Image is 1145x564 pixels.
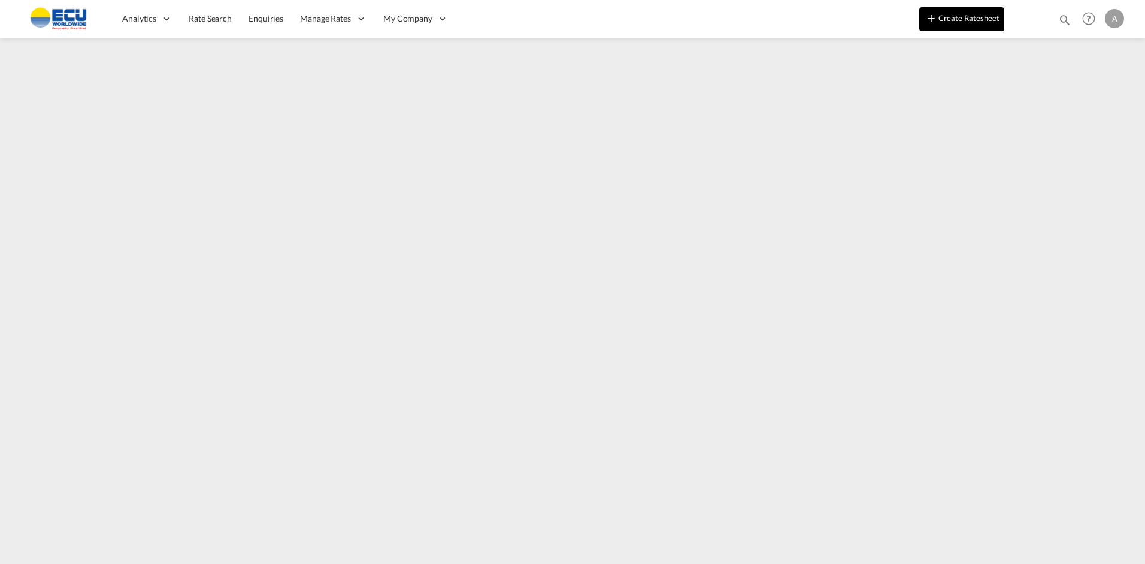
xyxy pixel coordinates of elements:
md-icon: icon-plus 400-fg [924,11,938,25]
span: Manage Rates [300,13,351,25]
span: My Company [383,13,432,25]
img: 6cccb1402a9411edb762cf9624ab9cda.png [18,5,99,32]
div: Help [1079,8,1105,30]
div: icon-magnify [1058,13,1071,31]
span: Analytics [122,13,156,25]
div: A [1105,9,1124,28]
span: Rate Search [189,13,232,23]
span: Help [1079,8,1099,29]
span: Enquiries [249,13,283,23]
button: icon-plus 400-fgCreate Ratesheet [919,7,1004,31]
md-icon: icon-magnify [1058,13,1071,26]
